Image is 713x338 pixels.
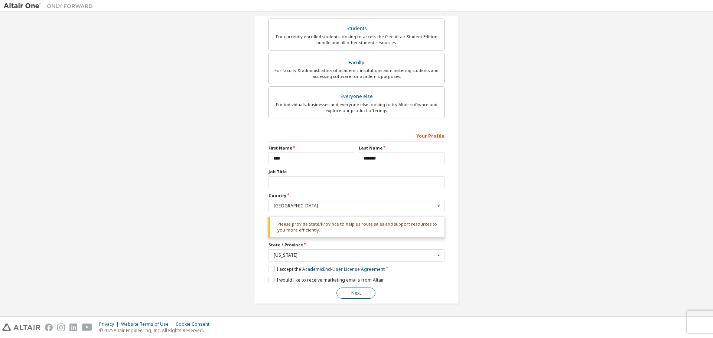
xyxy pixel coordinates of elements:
[268,217,445,238] div: Please provide State/Province to help us route sales and support resources to you more efficiently.
[268,277,384,283] label: I would like to receive marketing emails from Altair
[274,253,435,257] div: [US_STATE]
[99,327,214,334] p: © 2025 Altair Engineering, Inc. All Rights Reserved.
[359,145,445,151] label: Last Name
[268,169,445,175] label: Job Title
[273,102,440,114] div: For individuals, businesses and everyone else looking to try Altair software and explore our prod...
[268,242,445,248] label: State / Province
[302,266,385,272] a: Academic End-User License Agreement
[4,2,97,10] img: Altair One
[274,204,435,208] div: [GEOGRAPHIC_DATA]
[273,91,440,102] div: Everyone else
[268,145,354,151] label: First Name
[69,324,77,331] img: linkedin.svg
[82,324,92,331] img: youtube.svg
[2,324,40,331] img: altair_logo.svg
[176,321,214,327] div: Cookie Consent
[268,266,385,272] label: I accept the
[273,23,440,34] div: Students
[99,321,121,327] div: Privacy
[121,321,176,327] div: Website Terms of Use
[273,34,440,46] div: For currently enrolled students looking to access the free Altair Student Edition bundle and all ...
[57,324,65,331] img: instagram.svg
[268,129,445,141] div: Your Profile
[273,68,440,79] div: For faculty & administrators of academic institutions administering students and accessing softwa...
[273,58,440,68] div: Faculty
[45,324,53,331] img: facebook.svg
[336,288,375,299] button: Next
[268,193,445,198] label: Country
